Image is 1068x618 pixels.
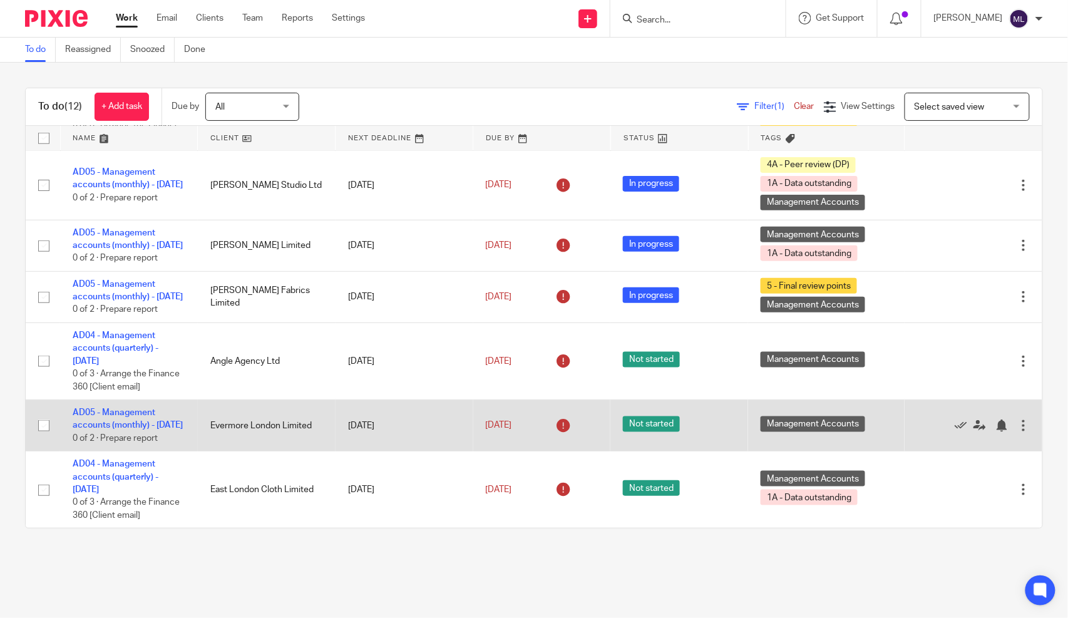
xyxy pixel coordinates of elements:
td: [PERSON_NAME] Studio Ltd [198,150,336,220]
span: Management Accounts [761,297,865,312]
span: 0 of 3 · Arrange the Finance 360 [Client email] [73,369,180,391]
span: 0 of 2 · Prepare report [73,306,158,314]
p: [PERSON_NAME] [934,12,1003,24]
span: 0 of 2 · Prepare report [73,254,158,263]
span: [DATE] [486,485,512,494]
span: 1A - Data outstanding [761,490,858,505]
td: [DATE] [336,150,473,220]
td: [DATE] [336,400,473,451]
a: AD05 - Management accounts (monthly) - [DATE] [73,408,183,430]
td: Angle Agency Ltd [198,323,336,400]
input: Search [635,15,748,26]
span: [DATE] [486,421,512,430]
span: Filter [754,102,794,111]
td: [DATE] [336,220,473,271]
span: [DATE] [486,241,512,250]
a: Clear [794,102,814,111]
a: Settings [332,12,365,24]
span: Management Accounts [761,195,865,210]
span: View Settings [841,102,895,111]
td: [PERSON_NAME] Limited [198,220,336,271]
a: AD05 - Management accounts (monthly) - [DATE] [73,168,183,189]
span: 0 of 3 · Arrange the Finance 360 [Client email] [73,498,180,520]
a: AD04 - Management accounts (quarterly) - [DATE] [73,331,158,366]
span: In progress [623,176,679,192]
a: + Add task [95,93,149,121]
span: 0 of 2 · Prepare report [73,193,158,202]
a: Reports [282,12,313,24]
img: Pixie [25,10,88,27]
a: Team [242,12,263,24]
span: Select saved view [915,103,985,111]
span: Not started [623,480,680,496]
span: 5 - Final review points [761,278,857,294]
a: Email [157,12,177,24]
span: 1A - Data outstanding [761,176,858,192]
span: Not started [623,352,680,368]
td: East London Cloth Limited [198,451,336,528]
span: Management Accounts [761,352,865,368]
a: Reassigned [65,38,121,62]
a: Snoozed [130,38,175,62]
a: AD05 - Management accounts (monthly) - [DATE] [73,229,183,250]
td: [DATE] [336,323,473,400]
span: [DATE] [486,292,512,301]
span: (12) [64,101,82,111]
a: Clients [196,12,223,24]
span: Management Accounts [761,227,865,242]
td: [PERSON_NAME] Fabrics Limited [198,271,336,322]
a: Mark as done [955,420,973,432]
span: (1) [774,102,784,111]
td: Evermore London Limited [198,400,336,451]
a: To do [25,38,56,62]
span: 1A - Data outstanding [761,245,858,261]
span: Get Support [816,14,865,23]
p: Due by [172,100,199,113]
a: AD05 - Management accounts (monthly) - [DATE] [73,280,183,301]
span: [DATE] [486,180,512,189]
td: [DATE] [336,271,473,322]
span: [DATE] [486,357,512,366]
span: 4A - Peer review (DP) [761,157,856,173]
span: Tags [761,135,783,142]
a: Work [116,12,138,24]
span: 0 of 2 · Prepare report [73,434,158,443]
span: In progress [623,236,679,252]
td: [DATE] [336,451,473,528]
h1: To do [38,100,82,113]
span: Not started [623,416,680,432]
img: svg%3E [1009,9,1029,29]
span: Management Accounts [761,416,865,432]
a: AD04 - Management accounts (quarterly) - [DATE] [73,460,158,494]
span: All [215,103,225,111]
a: Done [184,38,215,62]
span: In progress [623,287,679,303]
span: Management Accounts [761,471,865,487]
